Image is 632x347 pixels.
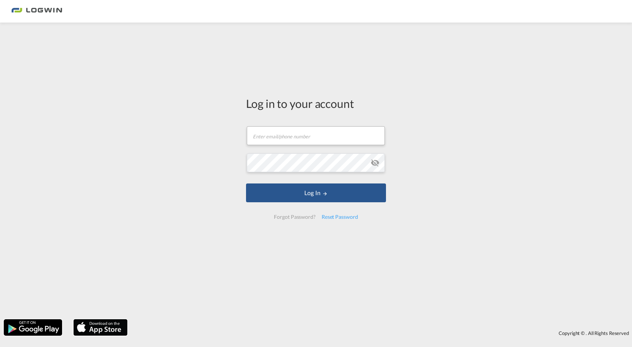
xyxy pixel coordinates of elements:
[3,318,63,336] img: google.png
[271,210,318,224] div: Forgot Password?
[247,126,385,145] input: Enter email/phone number
[11,3,62,20] img: 2761ae10d95411efa20a1f5e0282d2d7.png
[73,318,128,336] img: apple.png
[319,210,361,224] div: Reset Password
[246,95,386,111] div: Log in to your account
[131,327,632,339] div: Copyright © . All Rights Reserved
[246,183,386,202] button: LOGIN
[371,158,380,167] md-icon: icon-eye-off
